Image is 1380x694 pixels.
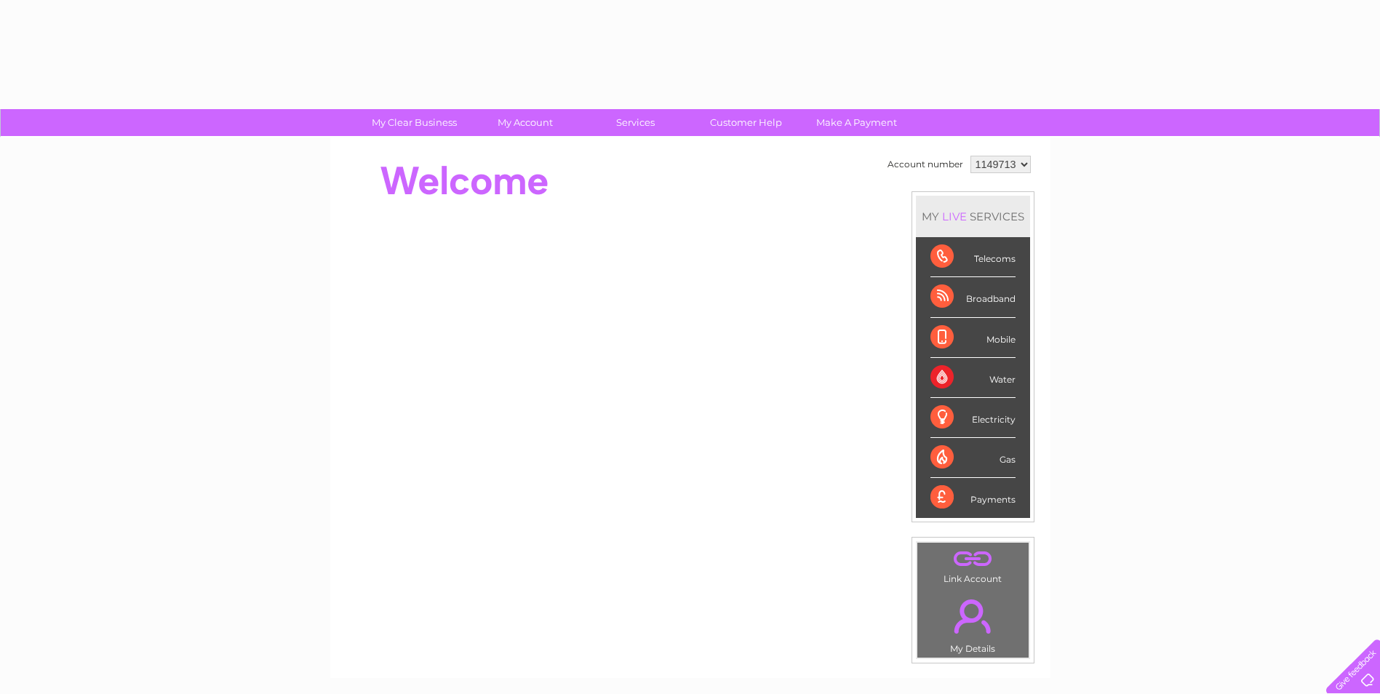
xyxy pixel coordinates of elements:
div: Payments [930,478,1016,517]
div: MY SERVICES [916,196,1030,237]
div: Broadband [930,277,1016,317]
td: My Details [917,587,1029,658]
a: . [921,591,1025,642]
a: Customer Help [686,109,806,136]
div: Electricity [930,398,1016,438]
td: Link Account [917,542,1029,588]
div: Water [930,358,1016,398]
a: Services [575,109,695,136]
div: Gas [930,438,1016,478]
div: LIVE [939,210,970,223]
a: My Clear Business [354,109,474,136]
div: Telecoms [930,237,1016,277]
a: . [921,546,1025,572]
td: Account number [884,152,967,177]
a: Make A Payment [797,109,917,136]
a: My Account [465,109,585,136]
div: Mobile [930,318,1016,358]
